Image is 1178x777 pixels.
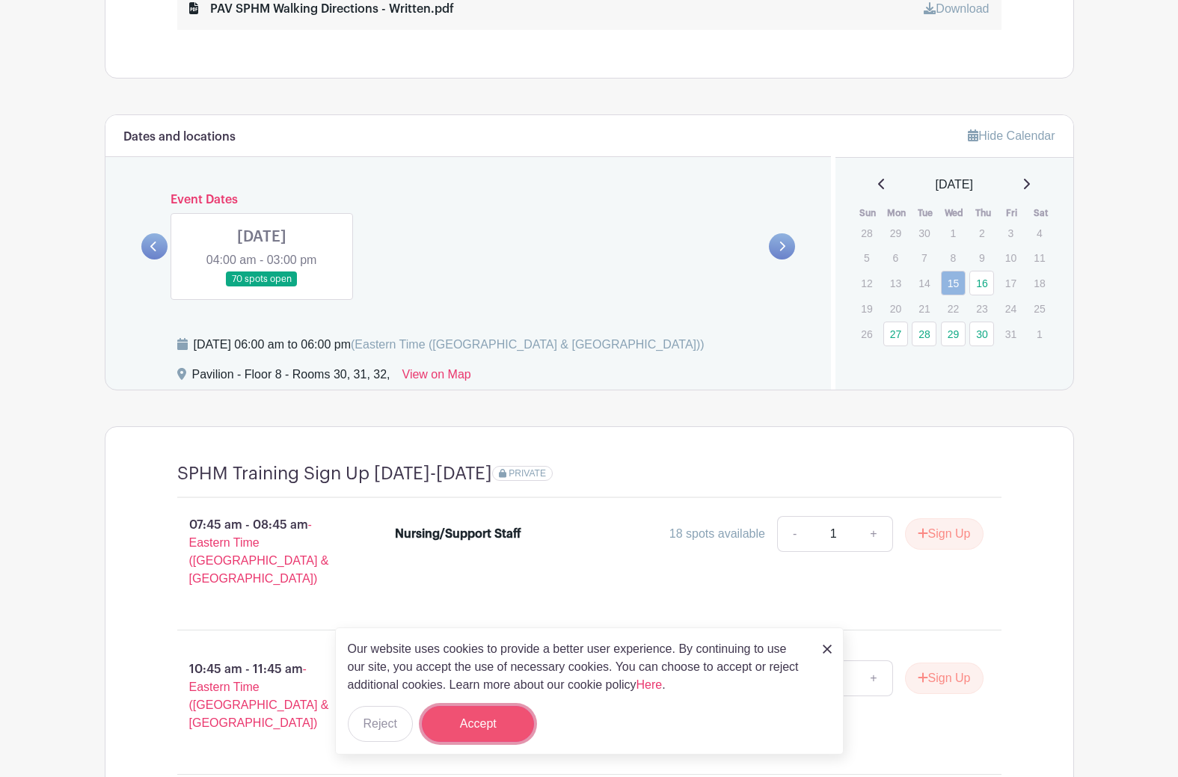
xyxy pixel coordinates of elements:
button: Accept [422,706,534,742]
a: 28 [912,322,936,346]
div: [DATE] 06:00 am to 06:00 pm [194,336,705,354]
a: 27 [883,322,908,346]
p: 8 [941,246,966,269]
div: 18 spots available [669,525,765,543]
a: + [855,516,892,552]
a: 30 [969,322,994,346]
p: 07:45 am - 08:45 am [153,510,372,594]
p: 31 [998,322,1023,345]
th: Tue [911,206,940,221]
span: PRIVATE [509,468,546,479]
span: [DATE] [936,176,973,194]
span: (Eastern Time ([GEOGRAPHIC_DATA] & [GEOGRAPHIC_DATA])) [351,338,705,351]
a: - [777,516,812,552]
p: 5 [854,246,879,269]
p: 4 [1027,221,1052,245]
span: - Eastern Time ([GEOGRAPHIC_DATA] & [GEOGRAPHIC_DATA]) [189,663,329,729]
p: 2 [969,221,994,245]
p: 1 [1027,322,1052,345]
p: 24 [998,297,1023,320]
img: close_button-5f87c8562297e5c2d7936805f587ecaba9071eb48480494691a3f1689db116b3.svg [823,645,832,654]
th: Sun [853,206,883,221]
p: 6 [883,246,908,269]
p: 17 [998,271,1023,295]
th: Mon [883,206,912,221]
h6: Event Dates [168,193,770,207]
p: 1 [941,221,966,245]
a: + [855,660,892,696]
th: Thu [969,206,998,221]
p: 19 [854,297,879,320]
p: 20 [883,297,908,320]
p: 26 [854,322,879,345]
button: Sign Up [905,663,984,694]
a: View on Map [402,366,471,390]
p: Our website uses cookies to provide a better user experience. By continuing to use our site, you ... [348,640,807,694]
p: 14 [912,271,936,295]
p: 10 [998,246,1023,269]
p: 10:45 am - 11:45 am [153,654,372,738]
a: 29 [941,322,966,346]
span: - Eastern Time ([GEOGRAPHIC_DATA] & [GEOGRAPHIC_DATA]) [189,518,329,585]
p: 13 [883,271,908,295]
a: Download [924,2,989,15]
p: 25 [1027,297,1052,320]
p: 21 [912,297,936,320]
button: Sign Up [905,518,984,550]
th: Wed [940,206,969,221]
div: Nursing/Support Staff [395,525,521,543]
p: 30 [912,221,936,245]
p: 11 [1027,246,1052,269]
p: 22 [941,297,966,320]
p: 12 [854,271,879,295]
a: 15 [941,271,966,295]
h4: SPHM Training Sign Up [DATE]-[DATE] [177,463,492,485]
p: 28 [854,221,879,245]
a: Here [636,678,663,691]
p: 29 [883,221,908,245]
p: 7 [912,246,936,269]
button: Reject [348,706,413,742]
th: Fri [998,206,1027,221]
p: 3 [998,221,1023,245]
div: Pavilion - Floor 8 - Rooms 30, 31, 32, [192,366,390,390]
p: 23 [969,297,994,320]
a: Hide Calendar [968,129,1055,142]
p: 9 [969,246,994,269]
p: 18 [1027,271,1052,295]
h6: Dates and locations [123,130,236,144]
th: Sat [1026,206,1055,221]
a: 16 [969,271,994,295]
